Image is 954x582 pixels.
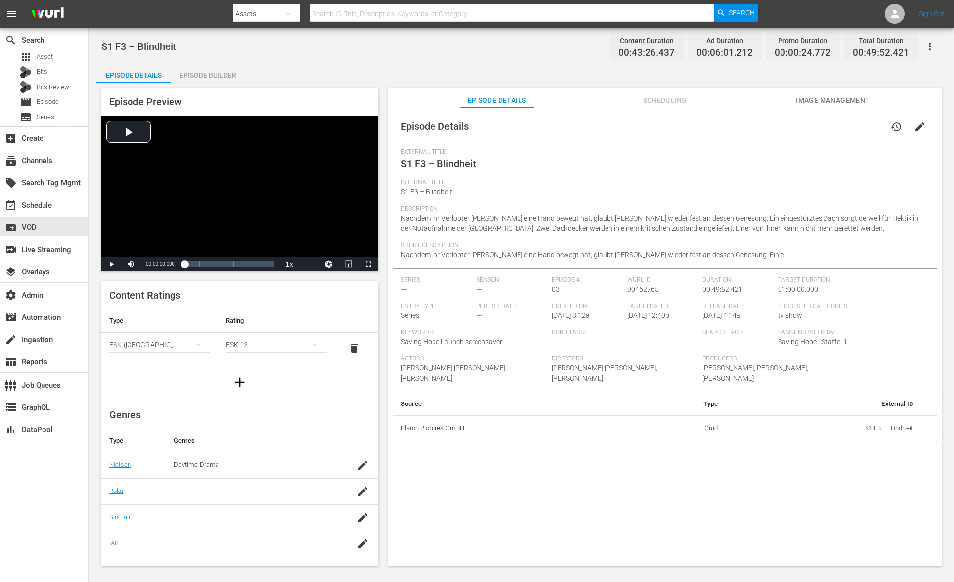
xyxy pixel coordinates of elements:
span: Episode Details [401,120,469,132]
div: Bits [20,66,32,78]
span: Genres [109,409,141,421]
span: Ingestion [5,334,17,346]
span: 00:00:24.772 [775,47,831,59]
a: Nielsen [109,461,131,468]
a: Sinclair [109,513,130,521]
div: Total Duration [853,34,909,47]
span: Bits Review [37,82,69,92]
span: Image Management [796,94,870,107]
button: Search [714,4,758,22]
span: Last Updated: [627,303,698,311]
span: --- [401,285,407,293]
span: Live Streaming [5,244,17,256]
th: Type [634,392,726,416]
span: 00:43:26.437 [618,47,675,59]
span: 00:00:00.000 [146,261,174,267]
span: Scheduling [628,94,702,107]
span: Directors [552,355,697,363]
span: Saving Hope - Staffel 1 [778,338,847,346]
button: Jump To Time [319,257,339,271]
span: DataPool [5,424,17,436]
div: FSK ([GEOGRAPHIC_DATA]) [109,331,210,358]
span: 01:00:00.000 [778,285,818,293]
th: Type [101,309,218,333]
span: 00:49:52.421 [853,47,909,59]
span: --- [477,312,482,319]
span: --- [477,285,482,293]
th: External ID [726,392,921,416]
span: Episode Details [460,94,534,107]
span: Schedule [5,199,17,211]
th: Genres [166,429,347,452]
span: Asset [37,52,53,62]
span: delete [348,342,360,354]
a: Samsung [109,566,137,573]
div: FSK 12 [226,331,327,358]
span: edit [914,121,926,133]
span: [PERSON_NAME],[PERSON_NAME],[PERSON_NAME] [401,364,507,382]
span: Episode #: [552,276,622,284]
span: Samsung VOD Row: [778,329,849,337]
span: tv show [778,312,802,319]
span: Internal Title [401,179,924,187]
button: history [884,115,908,138]
span: [PERSON_NAME],[PERSON_NAME],[PERSON_NAME] [552,364,657,382]
div: Video Player [101,116,378,271]
span: Admin [5,289,17,301]
span: Entry Type: [401,303,472,311]
div: Ad Duration [696,34,753,47]
span: Description [401,205,924,213]
span: Overlays [5,266,17,278]
span: Automation [5,312,17,323]
span: history [890,121,902,133]
span: Roku Tags: [552,329,697,337]
span: Series [37,112,54,122]
span: Channels [5,155,17,167]
span: [DATE] 12:40p [627,312,669,319]
span: Search Tags: [702,329,773,337]
a: IAB [109,539,119,547]
span: 90462765 [627,285,659,293]
span: Wurl ID: [627,276,698,284]
span: Keywords: [401,329,547,337]
span: Publish Date: [477,303,547,311]
button: Episode Details [96,63,171,83]
th: Rating [218,309,335,333]
span: Series [20,111,32,123]
span: 03 [552,285,560,293]
span: Release Date: [702,303,773,311]
span: [PERSON_NAME],[PERSON_NAME],[PERSON_NAME] [702,364,808,382]
div: Episode Builder [171,63,245,87]
th: Type [101,429,166,452]
span: Nachdem ihr Verlobter [PERSON_NAME] eine Hand bewegt hat, glaubt [PERSON_NAME] wieder fest an des... [401,251,784,259]
button: Mute [121,257,141,271]
div: Promo Duration [775,34,831,47]
span: Created On: [552,303,622,311]
span: 00:49:52.421 [702,285,742,293]
span: S1 F3 – Blindheit [101,41,176,52]
div: Progress Bar [184,261,274,267]
a: Roku [109,487,124,494]
span: Series [401,312,419,319]
span: S1 F3 – Blindheit [401,158,476,170]
span: menu [6,8,18,20]
span: [DATE] 3:12a [552,312,590,319]
span: Asset [20,51,32,63]
span: Target Duration: [778,276,924,284]
span: Reports [5,356,17,368]
img: ans4CAIJ8jUAAAAAAAAAAAAAAAAAAAAAAAAgQb4GAAAAAAAAAAAAAAAAAAAAAAAAJMjXAAAAAAAAAAAAAAAAAAAAAAAAgAT5G... [24,2,71,26]
table: simple table [101,309,378,363]
span: Season: [477,276,547,284]
button: Fullscreen [358,257,378,271]
div: Content Duration [618,34,675,47]
span: Actors [401,355,547,363]
span: Content Ratings [109,289,180,301]
button: delete [343,336,366,360]
button: Picture-in-Picture [339,257,358,271]
span: Nachdem ihr Verlobter [PERSON_NAME] eine Hand bewegt hat, glaubt [PERSON_NAME] wieder fest an des... [401,214,918,232]
span: Episode [20,96,32,108]
span: --- [552,338,558,346]
span: S1 F3 – Blindheit [401,188,452,196]
div: Episode Details [96,63,171,87]
span: Search [729,4,755,22]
